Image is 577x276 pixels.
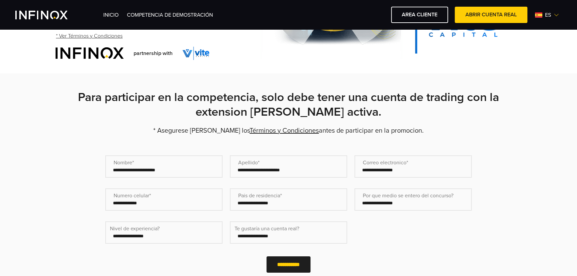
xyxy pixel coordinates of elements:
[55,126,522,135] p: * Asegurese [PERSON_NAME] los antes de participar en la promocion.
[391,7,448,23] a: AREA CLIENTE
[103,12,119,18] a: INICIO
[542,11,554,19] span: es
[250,127,319,135] a: Términos y Condiciones
[55,28,123,44] a: * Ver Términos y Condiciones
[78,90,499,119] strong: Para participar en la competencia, solo debe tener una cuenta de trading con la extension [PERSON...
[127,12,213,18] a: Competencia de Demostración
[15,11,83,19] a: INFINOX Vite
[455,7,527,23] a: ABRIR CUENTA REAL
[134,49,173,57] span: partnership with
